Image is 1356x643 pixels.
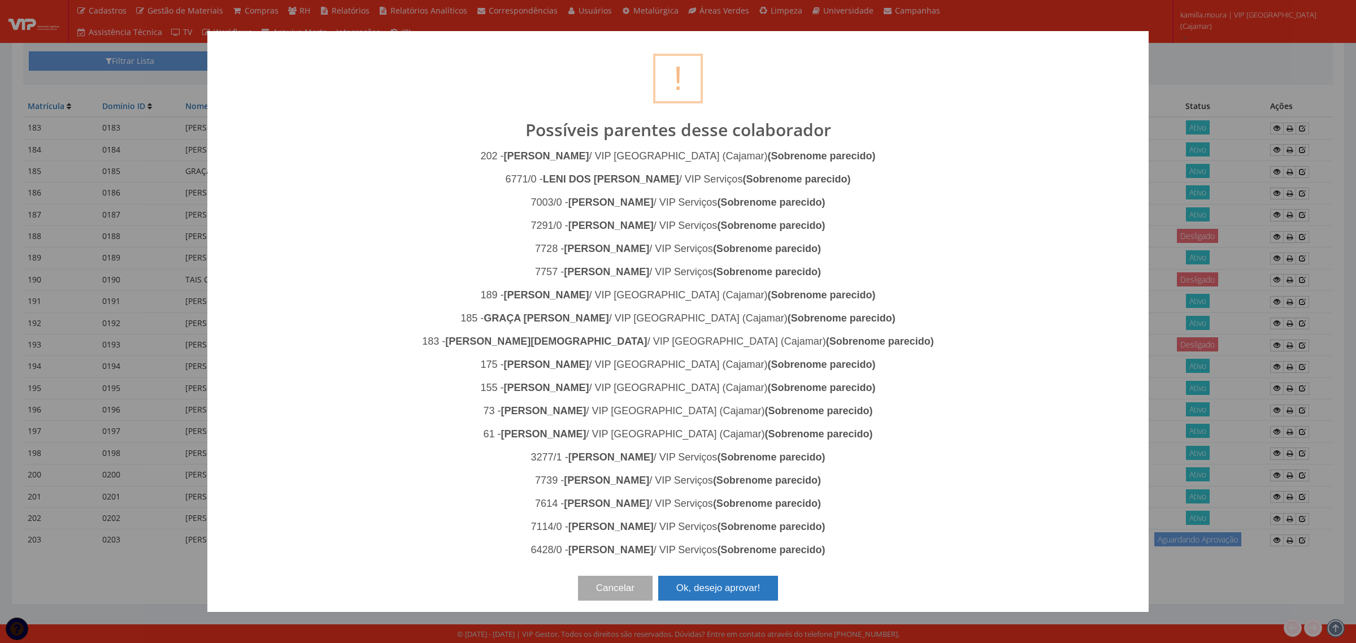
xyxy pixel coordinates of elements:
p: 183 - / VIP [GEOGRAPHIC_DATA] (Cajamar) [219,336,1137,347]
p: 7114/0 - / VIP Serviços [219,521,1137,533]
strong: (Sobrenome parecido) [713,475,821,486]
button: Ok, desejo aprovar! [658,576,778,601]
strong: [PERSON_NAME] [503,359,589,370]
strong: [PERSON_NAME] [568,544,654,555]
strong: (Sobrenome parecido) [713,498,821,509]
strong: (Sobrenome parecido) [742,173,850,185]
strong: (Sobrenome parecido) [717,197,825,208]
strong: [PERSON_NAME][DEMOGRAPHIC_DATA] [445,336,647,347]
strong: [PERSON_NAME] [564,498,649,509]
strong: (Sobrenome parecido) [788,312,896,324]
button: Cancelar [578,576,653,601]
strong: (Sobrenome parecido) [717,521,825,532]
strong: [PERSON_NAME] [568,220,654,231]
strong: (Sobrenome parecido) [717,220,825,231]
strong: [PERSON_NAME] [568,451,654,463]
p: 7291/0 - / VIP Serviços [219,220,1137,232]
p: 7003/0 - / VIP Serviços [219,197,1137,208]
strong: (Sobrenome parecido) [768,289,876,301]
strong: [PERSON_NAME] [503,150,589,162]
p: 7757 - / VIP Serviços [219,266,1137,278]
strong: (Sobrenome parecido) [713,243,821,254]
strong: GRAÇA [PERSON_NAME] [484,312,609,324]
strong: (Sobrenome parecido) [826,336,934,347]
div: ! [653,54,703,103]
p: 175 - / VIP [GEOGRAPHIC_DATA] (Cajamar) [219,359,1137,371]
strong: [PERSON_NAME] [568,521,654,532]
p: 7728 - / VIP Serviços [219,243,1137,255]
strong: [PERSON_NAME] [564,243,649,254]
strong: [PERSON_NAME] [564,475,649,486]
p: 155 - / VIP [GEOGRAPHIC_DATA] (Cajamar) [219,382,1137,394]
p: 189 - / VIP [GEOGRAPHIC_DATA] (Cajamar) [219,289,1137,301]
strong: (Sobrenome parecido) [768,150,876,162]
strong: [PERSON_NAME] [503,382,589,393]
p: 73 - / VIP [GEOGRAPHIC_DATA] (Cajamar) [219,405,1137,417]
p: 61 - / VIP [GEOGRAPHIC_DATA] (Cajamar) [219,428,1137,440]
strong: (Sobrenome parecido) [768,359,876,370]
strong: [PERSON_NAME] [564,266,649,277]
p: 6771/0 - / VIP Serviços [219,173,1137,185]
strong: (Sobrenome parecido) [768,382,876,393]
strong: [PERSON_NAME] [503,289,589,301]
strong: (Sobrenome parecido) [713,266,821,277]
strong: [PERSON_NAME] [568,197,654,208]
p: 3277/1 - / VIP Serviços [219,451,1137,463]
strong: (Sobrenome parecido) [717,451,825,463]
p: 185 - / VIP [GEOGRAPHIC_DATA] (Cajamar) [219,312,1137,324]
strong: (Sobrenome parecido) [765,405,873,416]
strong: (Sobrenome parecido) [717,544,825,555]
strong: (Sobrenome parecido) [765,428,873,440]
strong: [PERSON_NAME] [501,428,586,440]
h2: Possíveis parentes desse colaborador [219,120,1137,139]
p: 6428/0 - / VIP Serviços [219,544,1137,556]
p: 7614 - / VIP Serviços [219,498,1137,510]
p: 7739 - / VIP Serviços [219,475,1137,486]
p: 202 - / VIP [GEOGRAPHIC_DATA] (Cajamar) [219,150,1137,162]
strong: [PERSON_NAME] [501,405,586,416]
strong: LENI DOS [PERSON_NAME] [543,173,679,185]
